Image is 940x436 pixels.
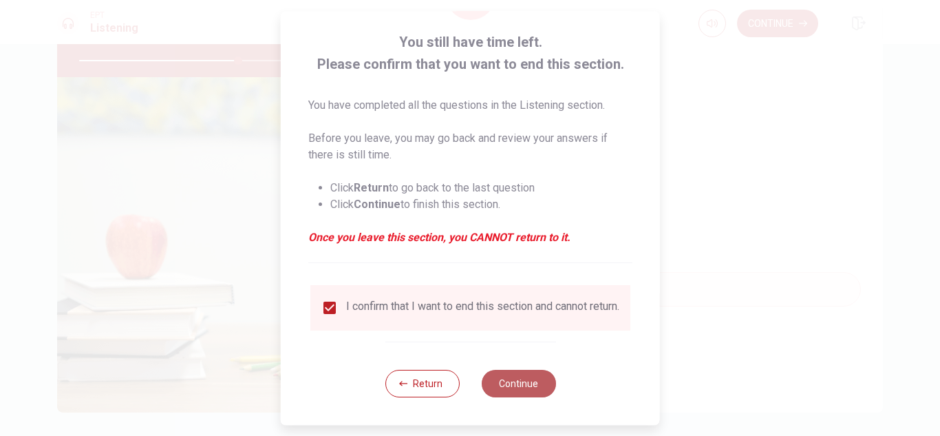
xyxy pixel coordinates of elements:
button: Continue [481,370,555,397]
p: You have completed all the questions in the Listening section. [308,97,632,114]
em: Once you leave this section, you CANNOT return to it. [308,229,632,246]
li: Click to finish this section. [330,196,632,213]
strong: Return [354,181,389,194]
div: I confirm that I want to end this section and cannot return. [346,300,619,316]
span: You still have time left. Please confirm that you want to end this section. [308,31,632,75]
p: Before you leave, you may go back and review your answers if there is still time. [308,130,632,163]
strong: Continue [354,198,400,211]
li: Click to go back to the last question [330,180,632,196]
button: Return [385,370,459,397]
